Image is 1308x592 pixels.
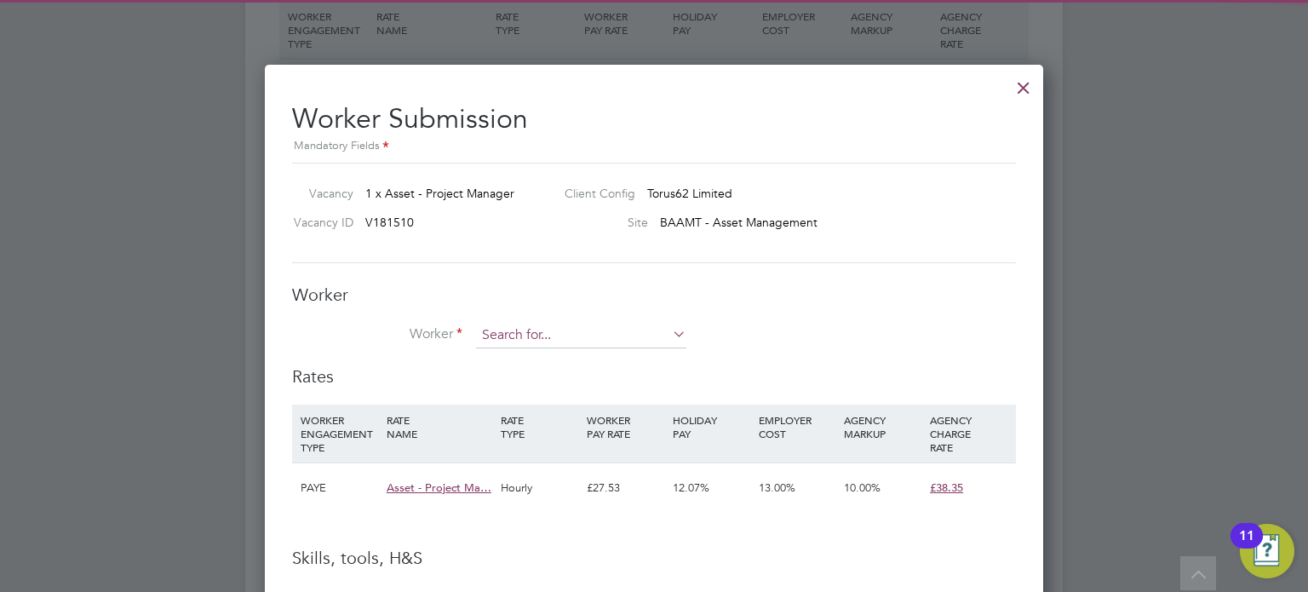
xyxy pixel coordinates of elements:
h3: Worker [292,284,1016,306]
h3: Rates [292,365,1016,388]
div: WORKER PAY RATE [582,405,668,449]
label: Site [551,215,648,230]
span: V181510 [365,215,414,230]
span: Asset - Project Ma… [387,480,491,495]
div: HOLIDAY PAY [668,405,754,449]
span: 10.00% [844,480,881,495]
div: WORKER ENGAGEMENT TYPE [296,405,382,463]
label: Worker [292,325,462,343]
div: 11 [1239,536,1254,558]
div: AGENCY MARKUP [840,405,926,449]
label: Client Config [551,186,635,201]
div: Hourly [496,463,582,513]
div: Mandatory Fields [292,137,1016,156]
div: £27.53 [582,463,668,513]
div: RATE TYPE [496,405,582,449]
div: PAYE [296,463,382,513]
button: Open Resource Center, 11 new notifications [1240,524,1294,578]
label: Vacancy ID [285,215,353,230]
span: 1 x Asset - Project Manager [365,186,514,201]
h2: Worker Submission [292,89,1016,156]
input: Search for... [476,323,686,348]
div: AGENCY CHARGE RATE [926,405,1012,463]
div: EMPLOYER COST [754,405,840,449]
span: 12.07% [673,480,709,495]
h3: Skills, tools, H&S [292,547,1016,569]
label: Vacancy [285,186,353,201]
span: BAAMT - Asset Management [660,215,817,230]
span: £38.35 [930,480,963,495]
span: 13.00% [759,480,795,495]
span: Torus62 Limited [647,186,732,201]
div: RATE NAME [382,405,496,449]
